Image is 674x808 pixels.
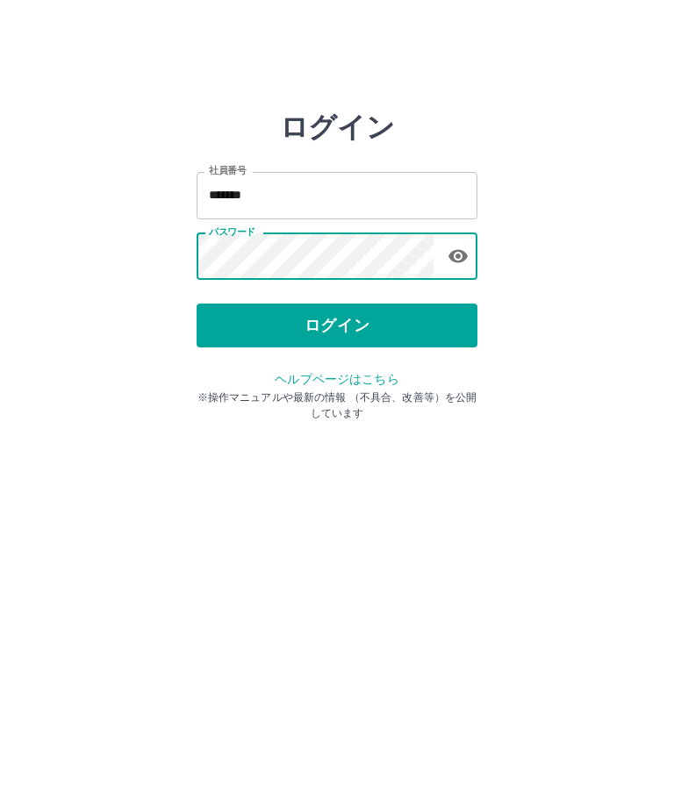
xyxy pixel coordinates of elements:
label: パスワード [209,225,255,239]
button: ログイン [197,304,477,347]
h2: ログイン [280,111,395,144]
a: ヘルプページはこちら [275,372,398,386]
p: ※操作マニュアルや最新の情報 （不具合、改善等）を公開しています [197,390,477,421]
label: 社員番号 [209,164,246,177]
